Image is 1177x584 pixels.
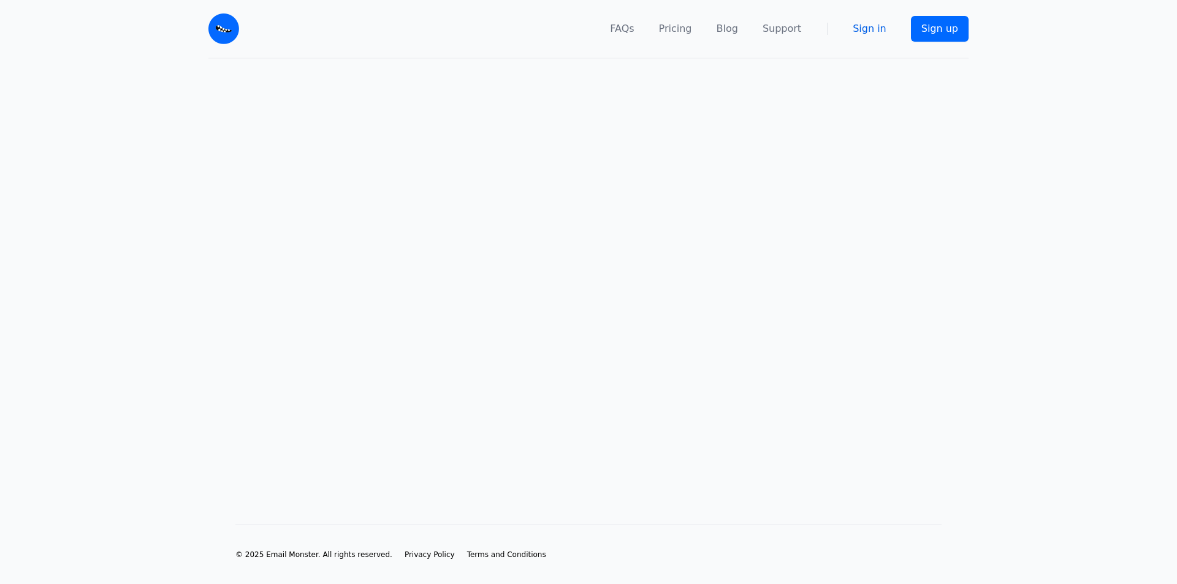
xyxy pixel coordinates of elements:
[911,16,969,42] a: Sign up
[659,21,692,36] a: Pricing
[208,13,239,44] img: Email Monster
[235,550,392,559] li: © 2025 Email Monster. All rights reserved.
[853,21,886,36] a: Sign in
[405,550,455,559] span: Privacy Policy
[763,21,801,36] a: Support
[610,21,634,36] a: FAQs
[467,550,546,559] a: Terms and Conditions
[467,550,546,559] span: Terms and Conditions
[717,21,738,36] a: Blog
[405,550,455,559] a: Privacy Policy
